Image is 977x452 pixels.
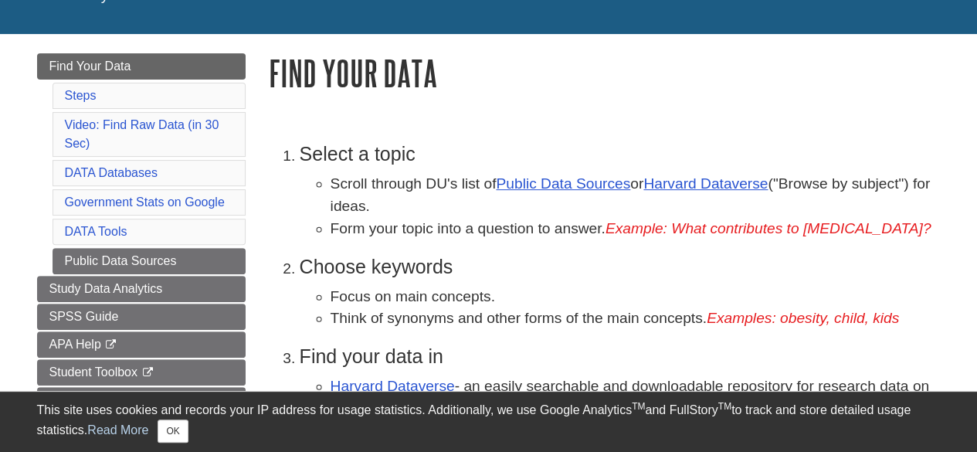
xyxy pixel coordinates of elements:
[53,248,246,274] a: Public Data Sources
[37,304,246,330] a: SPSS Guide
[331,218,941,240] li: Form your topic into a question to answer.
[87,423,148,437] a: Read More
[331,376,941,420] li: - an easily searchable and downloadable repository for research data on many subjects
[65,195,225,209] a: Government Stats on Google
[65,89,97,102] a: Steps
[158,420,188,443] button: Close
[707,310,899,326] em: Examples: obesity, child, kids
[331,173,941,218] li: Scroll through DU's list of or ("Browse by subject") for ideas.
[49,59,131,73] span: Find Your Data
[37,359,246,386] a: Student Toolbox
[49,310,119,323] span: SPSS Guide
[65,118,219,150] a: Video: Find Raw Data (in 30 Sec)
[331,378,455,394] a: Harvard Dataverse
[49,282,163,295] span: Study Data Analytics
[643,175,768,192] a: Harvard Dataverse
[300,345,941,368] h3: Find your data in
[269,53,941,93] h1: Find Your Data
[606,220,931,236] em: Example: What contributes to [MEDICAL_DATA]?
[104,340,117,350] i: This link opens in a new window
[331,286,941,308] li: Focus on main concepts.
[37,387,246,432] a: Get Help From [PERSON_NAME]
[49,365,137,379] span: Student Toolbox
[65,225,127,238] a: DATA Tools
[331,308,941,330] li: Think of synonyms and other forms of the main concepts.
[718,401,731,412] sup: TM
[65,166,158,179] a: DATA Databases
[632,401,645,412] sup: TM
[141,368,154,378] i: This link opens in a new window
[37,401,941,443] div: This site uses cookies and records your IP address for usage statistics. Additionally, we use Goo...
[37,331,246,358] a: APA Help
[300,143,941,165] h3: Select a topic
[300,256,941,278] h3: Choose keywords
[49,338,101,351] span: APA Help
[37,276,246,302] a: Study Data Analytics
[496,175,630,192] a: Public Data Sources
[37,53,246,80] a: Find Your Data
